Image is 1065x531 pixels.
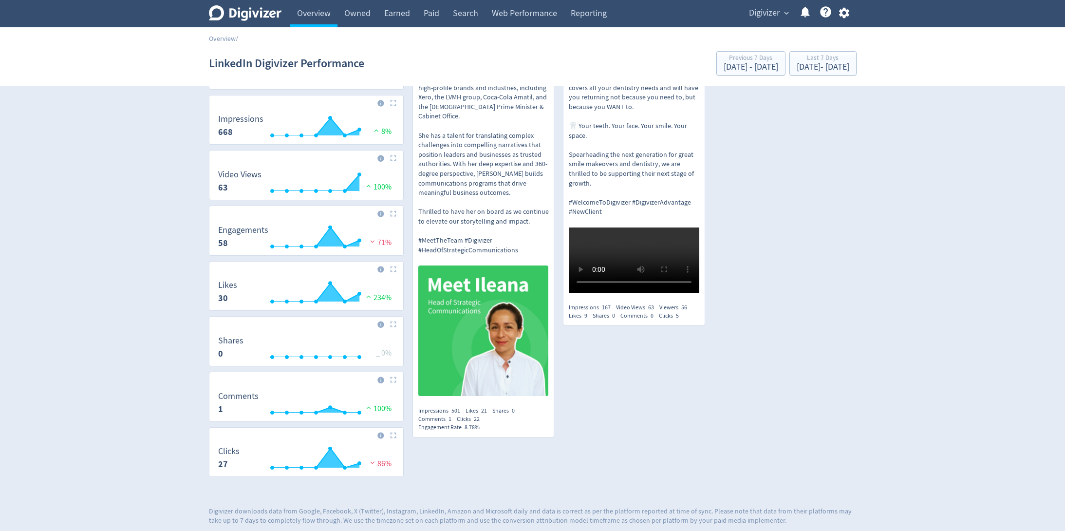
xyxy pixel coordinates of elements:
[364,182,374,190] img: positive-performance.svg
[218,458,228,470] strong: 27
[218,114,263,125] dt: Impressions
[418,265,549,396] img: https://media.cf.digivizer.com/images/linkedin-1122014-urn:li:share:7373493076499161088-9097c5380...
[648,303,654,311] span: 63
[368,459,377,466] img: negative-performance.svg
[676,312,679,320] span: 5
[364,293,374,300] img: positive-performance.svg
[213,281,399,306] svg: Likes 30
[390,432,396,438] img: Placeholder
[213,392,399,417] svg: Comments 1
[512,407,515,415] span: 0
[681,303,687,311] span: 56
[749,5,780,21] span: Digivizer
[213,447,399,473] svg: Clicks 27
[746,5,791,21] button: Digivizer
[218,225,268,236] dt: Engagements
[218,403,223,415] strong: 1
[368,459,392,469] span: 86%
[465,423,480,431] span: 8.78%
[218,280,237,291] dt: Likes
[620,312,659,320] div: Comments
[218,348,223,360] strong: 0
[602,303,611,311] span: 167
[569,26,699,217] p: Introducing White Space Dental - the leaders in smile make overs. White Space Dental is a dental ...
[474,415,480,423] span: 22
[724,63,778,72] div: [DATE] - [DATE]
[724,55,778,63] div: Previous 7 Days
[616,303,659,312] div: Video Views
[213,114,399,140] svg: Impressions 668
[364,182,392,192] span: 100%
[651,312,654,320] span: 0
[390,377,396,383] img: Placeholder
[418,26,549,255] p: We're excited to welcome [PERSON_NAME] to the team! [PERSON_NAME] brings a wealth of strategic, c...
[418,423,485,432] div: Engagement Rate
[218,182,228,193] strong: 63
[716,51,785,76] button: Previous 7 Days[DATE] - [DATE]
[492,407,520,415] div: Shares
[218,446,240,457] dt: Clicks
[418,407,466,415] div: Impressions
[612,312,615,320] span: 0
[376,348,392,358] span: _ 0%
[481,407,487,415] span: 21
[451,407,460,415] span: 501
[218,169,262,180] dt: Video Views
[593,312,620,320] div: Shares
[218,391,259,402] dt: Comments
[364,404,392,414] span: 100%
[797,55,849,63] div: Last 7 Days
[390,210,396,217] img: Placeholder
[448,415,451,423] span: 1
[569,303,616,312] div: Impressions
[368,238,377,245] img: negative-performance.svg
[236,34,238,43] span: /
[782,9,791,18] span: expand_more
[364,293,392,303] span: 234%
[218,126,233,138] strong: 668
[797,63,849,72] div: [DATE] - [DATE]
[390,155,396,161] img: Placeholder
[390,100,396,106] img: Placeholder
[213,170,399,196] svg: Video Views 63
[390,266,396,272] img: Placeholder
[218,237,228,249] strong: 58
[584,312,587,320] span: 9
[372,127,381,134] img: positive-performance.svg
[213,336,399,362] svg: Shares 0
[209,34,236,43] a: Overview
[218,292,228,304] strong: 30
[209,48,364,79] h1: LinkedIn Digivizer Performance
[390,321,396,327] img: Placeholder
[457,415,485,423] div: Clicks
[569,312,593,320] div: Likes
[364,404,374,411] img: positive-performance.svg
[209,507,857,526] p: Digivizer downloads data from Google, Facebook, X (Twitter), Instagram, LinkedIn, Amazon and Micr...
[213,226,399,251] svg: Engagements 58
[659,312,684,320] div: Clicks
[659,303,692,312] div: Viewers
[372,127,392,136] span: 8%
[218,335,243,346] dt: Shares
[418,415,457,423] div: Comments
[368,238,392,247] span: 71%
[789,51,857,76] button: Last 7 Days[DATE]- [DATE]
[466,407,492,415] div: Likes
